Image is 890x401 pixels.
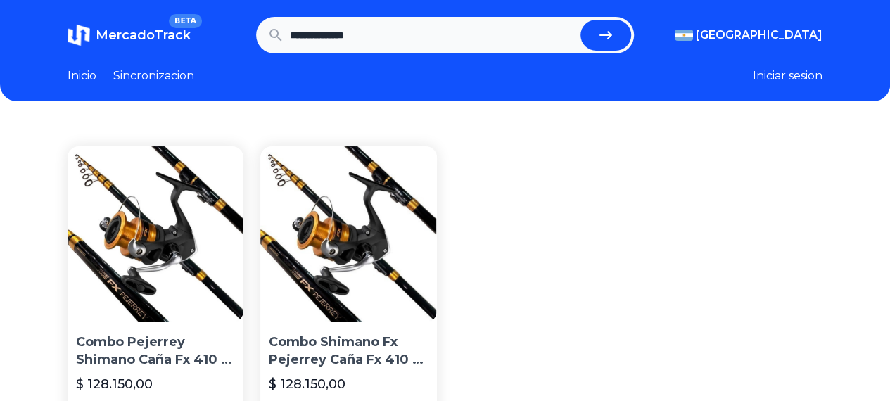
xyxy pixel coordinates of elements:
[68,24,90,46] img: MercadoTrack
[68,24,191,46] a: MercadoTrackBETA
[76,374,153,394] p: $ 128.150,00
[675,30,693,41] img: Argentina
[269,333,428,369] p: Combo Shimano Fx Pejerrey Caña Fx 410 + Reel Fx 3000
[696,27,822,44] span: [GEOGRAPHIC_DATA]
[96,27,191,43] span: MercadoTrack
[68,68,96,84] a: Inicio
[675,27,822,44] button: [GEOGRAPHIC_DATA]
[169,14,202,28] span: BETA
[113,68,194,84] a: Sincronizacion
[269,374,345,394] p: $ 128.150,00
[76,333,235,369] p: Combo Pejerrey Shimano Caña Fx 410 / Reel Fx 3000 Pesca
[260,146,436,322] img: Combo Shimano Fx Pejerrey Caña Fx 410 + Reel Fx 3000
[68,146,243,322] img: Combo Pejerrey Shimano Caña Fx 410 / Reel Fx 3000 Pesca
[753,68,822,84] button: Iniciar sesion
